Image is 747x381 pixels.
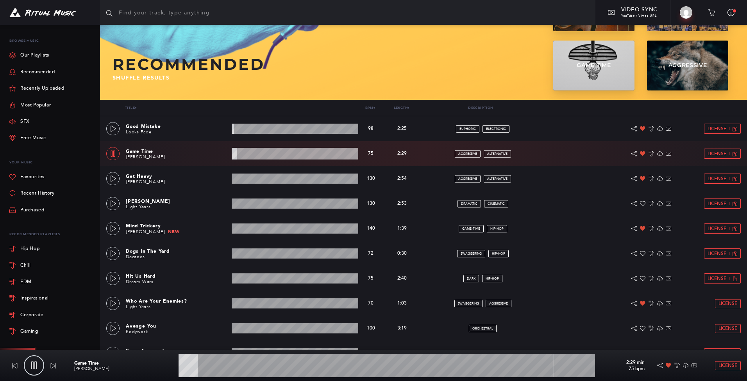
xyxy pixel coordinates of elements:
[126,229,165,234] a: [PERSON_NAME]
[9,274,94,290] a: EDM
[708,276,726,281] span: License
[680,6,692,19] img: Tony Tran
[386,150,418,157] p: 2:29
[9,307,94,323] a: Corporate
[126,329,148,334] a: Bodywork
[458,177,477,181] span: aggressive
[486,127,506,131] span: electronic
[386,275,418,282] p: 2:40
[126,198,229,205] p: [PERSON_NAME]
[459,127,476,131] span: euphoric
[113,55,486,73] h2: Recommended
[361,251,380,256] p: 72
[9,257,94,273] a: Chill
[487,152,508,156] span: alternative
[9,241,94,257] a: Hip Hop
[486,277,499,280] span: hip-hop
[126,148,229,155] p: Game Time
[599,359,645,366] p: 2:29 min
[490,227,504,230] span: hip-hop
[488,202,505,206] span: cinematic
[386,325,418,332] p: 3:19
[9,130,46,146] a: Free Music
[20,329,38,334] div: Gaming
[126,154,165,159] a: [PERSON_NAME]
[599,366,645,372] p: 75 bpm
[9,113,30,130] a: SFX
[20,246,39,251] div: Hip Hop
[621,6,658,13] span: Video Sync
[74,366,109,371] a: [PERSON_NAME]
[361,176,380,181] p: 130
[126,129,152,135] a: Looks Fade
[9,228,94,241] div: Recommended Playlists
[417,106,544,110] p: Description
[126,304,151,309] a: Light Years
[365,106,375,110] a: Bpm
[20,280,32,284] div: EDM
[386,300,418,307] p: 1:03
[126,173,229,180] p: Get Heavy
[9,8,76,18] img: Ritual Music
[361,326,380,331] p: 100
[386,125,418,132] p: 2:25
[462,227,480,230] span: game-time
[492,252,505,255] span: hip-hop
[461,202,477,206] span: dramatic
[487,177,508,181] span: alternative
[126,179,165,184] a: [PERSON_NAME]
[168,229,179,234] span: New
[9,97,51,113] a: Most Popular
[126,222,229,229] p: Mind Trickery
[126,298,229,305] p: Who Are Your Enemies?
[386,250,418,257] p: 0:30
[361,226,380,231] p: 140
[718,363,737,368] span: License
[9,185,54,202] a: Recent History
[125,106,136,110] a: Title
[458,302,479,305] span: swaggering
[113,74,170,81] span: Shuffle results
[708,176,726,181] span: License
[553,41,634,90] a: Game Time
[489,302,508,305] span: aggressive
[386,225,418,232] p: 1:39
[708,251,726,256] span: License
[373,106,375,110] span: ▾
[126,279,154,284] a: Dream Wars
[708,226,726,231] span: License
[708,151,726,156] span: License
[9,156,94,169] p: Your Music
[361,151,380,156] p: 75
[126,273,229,280] p: Hit Us Hard
[9,290,94,307] a: Inspirational
[20,313,43,317] div: Corporate
[718,326,737,331] span: License
[467,277,475,280] span: dark
[126,123,229,130] p: Good Mistake
[621,14,656,18] span: YouTube / Vimeo URL
[708,126,726,131] span: License
[708,201,726,206] span: License
[9,202,44,218] a: Purchased
[9,80,64,97] a: Recently Uploaded
[461,252,482,255] span: swaggering
[126,204,151,209] a: Light Years
[407,106,409,110] span: ▾
[458,152,477,156] span: aggressive
[361,301,380,306] p: 70
[386,175,418,182] p: 2:54
[472,327,493,330] span: orchestral
[9,169,45,185] a: Favourites
[9,47,49,64] a: Our Playlists
[9,64,55,80] a: Recommended
[126,248,229,255] p: Dogs In The Yard
[361,126,380,131] p: 98
[126,323,229,330] p: Avenge You
[386,200,418,207] p: 2:53
[9,34,94,47] p: Browse Music
[20,296,49,301] div: Inspirational
[647,41,728,90] a: Aggressive
[135,106,136,110] span: ▾
[74,360,175,367] p: Game Time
